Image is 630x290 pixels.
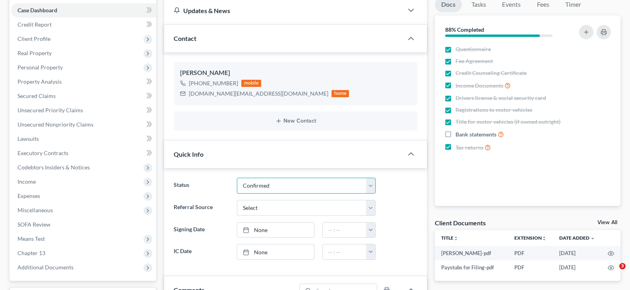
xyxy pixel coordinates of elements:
span: Real Property [17,50,52,56]
iframe: Intercom live chat [603,263,622,282]
strong: 88% Completed [445,26,484,33]
td: PDF [508,260,553,275]
label: Status [170,178,233,194]
div: Updates & News [174,6,394,15]
span: Personal Property [17,64,63,71]
span: Case Dashboard [17,7,57,13]
div: [PHONE_NUMBER] [189,79,238,87]
span: Tax returns [456,144,483,152]
td: [DATE] [553,260,601,275]
span: Drivers license & social security card [456,94,546,102]
span: Credit Counseling Certificate [456,69,527,77]
span: Unsecured Nonpriority Claims [17,121,93,128]
span: Property Analysis [17,78,62,85]
span: Income [17,178,36,185]
span: Contact [174,35,196,42]
span: Secured Claims [17,92,56,99]
label: Signing Date [170,222,233,238]
input: -- : -- [323,244,366,259]
a: Property Analysis [11,75,156,89]
div: [DOMAIN_NAME][EMAIL_ADDRESS][DOMAIN_NAME] [189,90,328,98]
a: Executory Contracts [11,146,156,160]
span: Registrations to motor vehicles [456,106,532,114]
td: [PERSON_NAME]-pdf [435,246,508,260]
a: Extensionunfold_more [514,235,547,241]
a: SOFA Review [11,217,156,232]
button: New Contact [180,118,411,124]
a: Credit Report [11,17,156,32]
td: PDF [508,246,553,260]
input: -- : -- [323,223,366,238]
a: Lawsuits [11,132,156,146]
div: mobile [241,80,261,87]
span: Means Test [17,235,45,242]
div: Client Documents [435,219,486,227]
span: Client Profile [17,35,50,42]
span: Chapter 13 [17,250,45,256]
a: Date Added expand_more [559,235,595,241]
div: home [331,90,349,97]
div: [PERSON_NAME] [180,68,411,78]
label: IC Date [170,244,233,260]
i: unfold_more [542,236,547,241]
a: Secured Claims [11,89,156,103]
a: None [237,223,314,238]
td: Paystubs for Filing-pdf [435,260,508,275]
span: Expenses [17,192,40,199]
span: Bank statements [456,131,496,138]
a: Case Dashboard [11,3,156,17]
span: Executory Contracts [17,150,68,156]
span: Lawsuits [17,135,39,142]
span: Quick Info [174,150,204,158]
span: Additional Documents [17,264,74,271]
a: View All [597,220,617,225]
span: Questionnaire [456,45,491,53]
a: Titleunfold_more [441,235,458,241]
span: Miscellaneous [17,207,53,213]
a: Unsecured Priority Claims [11,103,156,117]
a: None [237,244,314,259]
span: Title for motor vehicles (if owned outright) [456,118,560,126]
td: [DATE] [553,246,601,260]
span: Fee Agreement [456,57,493,65]
a: Unsecured Nonpriority Claims [11,117,156,132]
span: SOFA Review [17,221,50,228]
span: Codebtors Insiders & Notices [17,164,90,171]
span: Unsecured Priority Claims [17,107,83,113]
span: Income Documents [456,82,503,90]
span: Credit Report [17,21,52,28]
span: 3 [619,263,626,269]
i: expand_more [590,236,595,241]
label: Referral Source [170,200,233,216]
i: unfold_more [454,236,458,241]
